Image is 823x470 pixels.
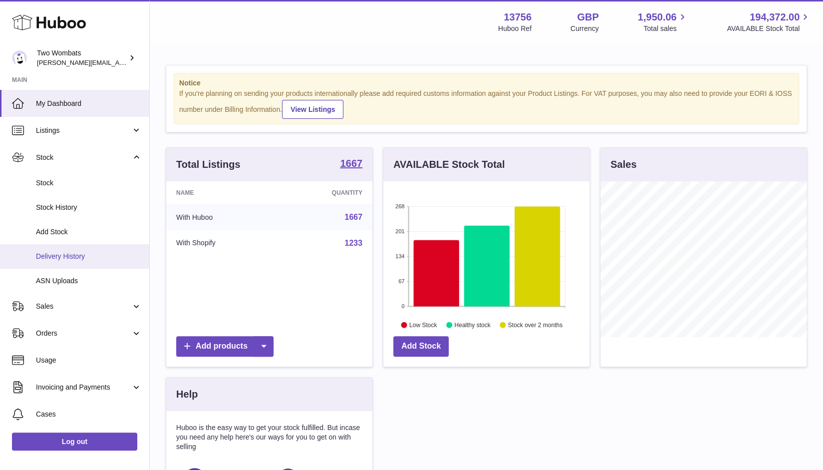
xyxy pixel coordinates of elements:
td: With Shopify [166,230,277,256]
a: 1,950.06 Total sales [638,10,688,33]
div: Currency [570,24,599,33]
text: 67 [398,278,404,284]
span: Invoicing and Payments [36,383,131,392]
img: philip.carroll@twowombats.com [12,50,27,65]
span: Cases [36,410,142,419]
a: Log out [12,433,137,451]
span: Delivery History [36,252,142,261]
span: Stock History [36,203,142,212]
span: Stock [36,153,131,162]
span: Total sales [643,24,688,33]
a: 194,372.00 AVAILABLE Stock Total [727,10,811,33]
span: [PERSON_NAME][EMAIL_ADDRESS][PERSON_NAME][DOMAIN_NAME] [37,58,254,66]
span: Listings [36,126,131,135]
div: Huboo Ref [498,24,532,33]
text: Stock over 2 months [508,321,562,328]
span: Add Stock [36,227,142,237]
div: Two Wombats [37,48,127,67]
span: ASN Uploads [36,276,142,286]
td: With Huboo [166,204,277,230]
strong: GBP [577,10,598,24]
span: My Dashboard [36,99,142,108]
a: 1667 [344,213,362,221]
span: 194,372.00 [750,10,800,24]
text: 0 [401,303,404,309]
h3: AVAILABLE Stock Total [393,158,505,171]
h3: Sales [610,158,636,171]
span: Orders [36,329,131,338]
h3: Total Listings [176,158,241,171]
span: Stock [36,178,142,188]
span: Sales [36,302,131,311]
text: Healthy stock [454,321,491,328]
th: Name [166,181,277,204]
span: Usage [36,356,142,365]
text: Low Stock [409,321,437,328]
a: 1233 [344,239,362,247]
span: 1,950.06 [638,10,677,24]
text: 268 [395,203,404,209]
div: If you're planning on sending your products internationally please add required customs informati... [179,89,794,119]
a: Add Stock [393,336,449,357]
p: Huboo is the easy way to get your stock fulfilled. But incase you need any help here's our ways f... [176,423,362,452]
strong: Notice [179,78,794,88]
h3: Help [176,388,198,401]
a: View Listings [282,100,343,119]
strong: 13756 [504,10,532,24]
th: Quantity [277,181,372,204]
strong: 1667 [340,158,363,168]
span: AVAILABLE Stock Total [727,24,811,33]
a: Add products [176,336,274,357]
text: 134 [395,253,404,259]
text: 201 [395,228,404,234]
a: 1667 [340,158,363,170]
